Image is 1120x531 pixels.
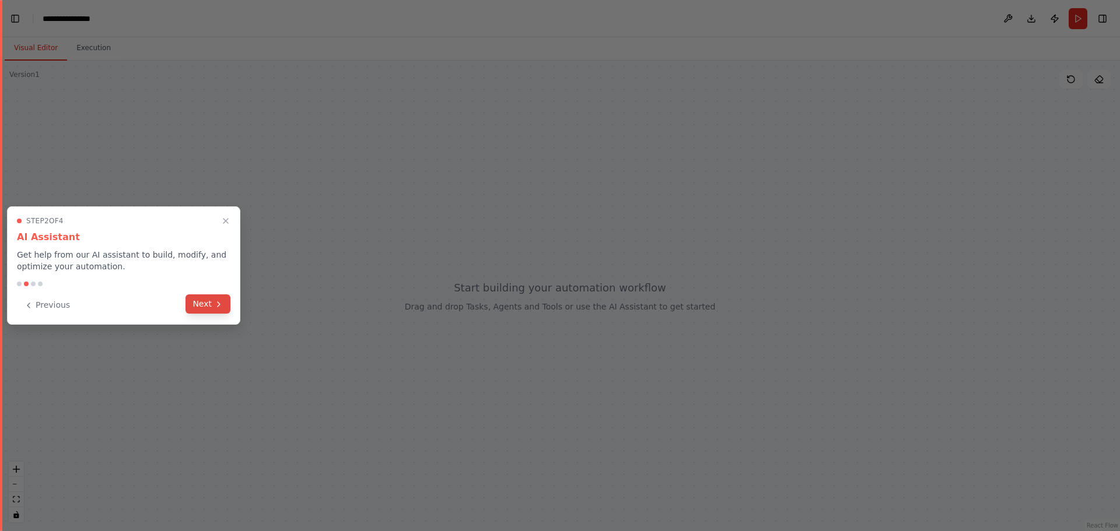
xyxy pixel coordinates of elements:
[17,249,230,272] p: Get help from our AI assistant to build, modify, and optimize your automation.
[17,230,230,244] h3: AI Assistant
[17,296,77,315] button: Previous
[219,214,233,228] button: Close walkthrough
[7,10,23,27] button: Hide left sidebar
[26,216,64,226] span: Step 2 of 4
[185,294,230,314] button: Next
